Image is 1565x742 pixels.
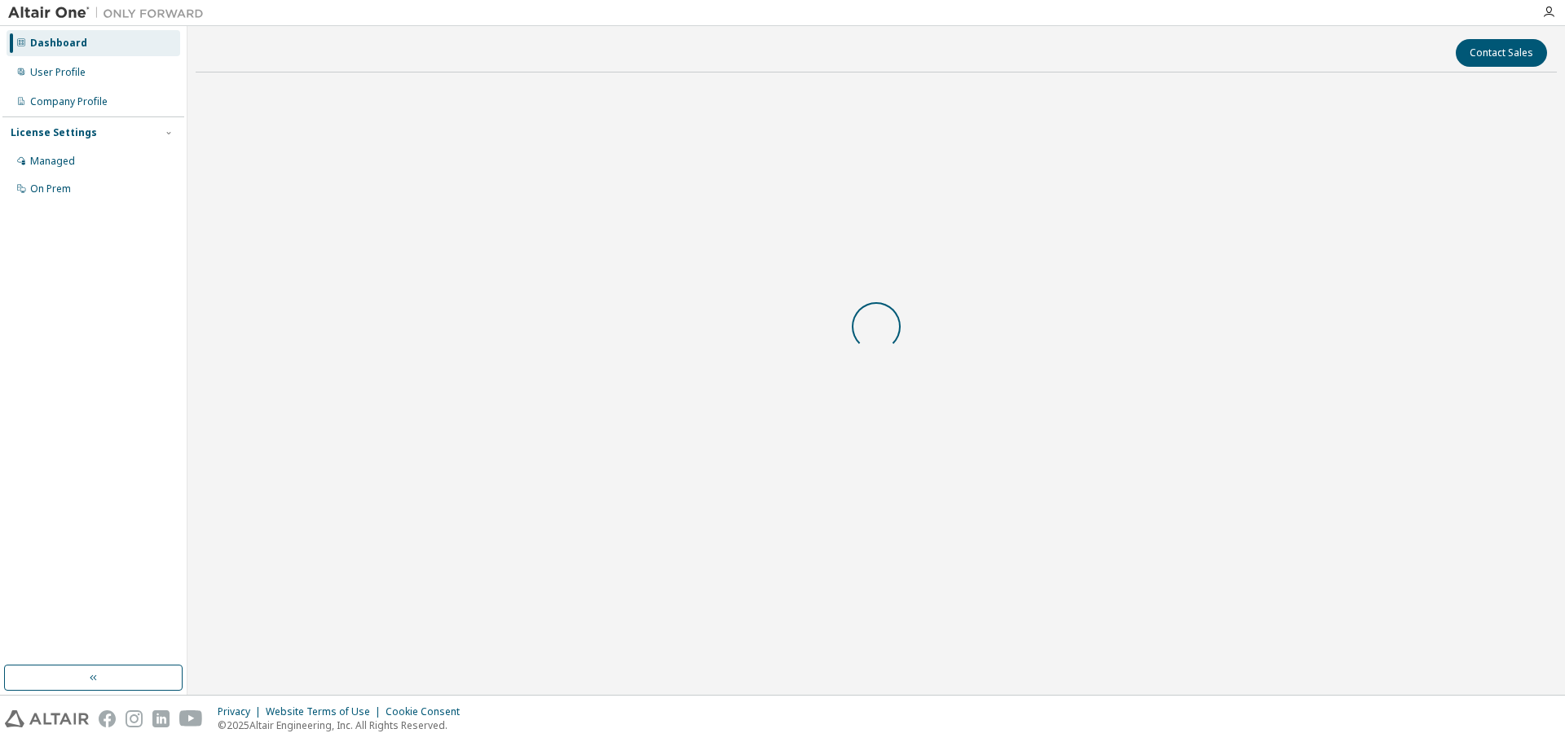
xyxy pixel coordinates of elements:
img: linkedin.svg [152,710,170,727]
img: instagram.svg [126,710,143,727]
div: Website Terms of Use [266,705,386,718]
div: User Profile [30,66,86,79]
div: Company Profile [30,95,108,108]
div: License Settings [11,126,97,139]
p: © 2025 Altair Engineering, Inc. All Rights Reserved. [218,718,469,732]
div: Cookie Consent [386,705,469,718]
div: Dashboard [30,37,87,50]
img: Altair One [8,5,212,21]
div: Privacy [218,705,266,718]
button: Contact Sales [1456,39,1547,67]
div: On Prem [30,182,71,195]
div: Managed [30,155,75,168]
img: facebook.svg [99,710,116,727]
img: altair_logo.svg [5,710,89,727]
img: youtube.svg [179,710,203,727]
